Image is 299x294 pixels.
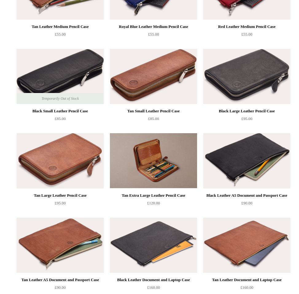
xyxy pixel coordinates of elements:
[17,107,104,133] a: Black Small Leather Pencil Case £85.00
[17,23,104,48] a: Tan Leather Medium Pencil Case £55.00
[147,285,160,290] span: £160.00
[110,23,197,48] a: Royal Blue Leather Medium Pencil Case £55.00
[205,107,289,115] div: Black Large Leather Pencil Case
[110,107,197,133] a: Tan Small Leather Pencil Case £85.00
[203,49,290,104] img: Black Large Leather Pencil Case
[110,218,197,273] img: Black Leather Document and Laptop Case
[148,32,159,37] span: £55.00
[241,201,252,205] span: £90.00
[148,116,159,121] span: £85.00
[111,276,196,284] div: Black Leather Document and Laptop Case
[17,133,104,188] a: Tan Large Leather Pencil Case Tan Large Leather Pencil Case
[203,133,290,188] a: Black Leather A5 Document and Passport Case Black Leather A5 Document and Passport Case
[111,192,196,199] div: Tan Extra Large Leather Pencil Case
[110,218,197,273] a: Black Leather Document and Laptop Case Black Leather Document and Laptop Case
[110,49,197,104] img: Tan Small Leather Pencil Case
[203,218,290,273] a: Tan Leather Document and Laptop Case Tan Leather Document and Laptop Case
[110,133,197,188] img: Tan Extra Large Leather Pencil Case
[35,93,85,104] span: Temporarily Out of Stock
[241,32,252,37] span: £55.00
[17,218,104,273] img: Tan Leather A5 Document and Passport Case
[18,107,102,115] div: Black Small Leather Pencil Case
[55,201,66,205] span: £95.00
[18,276,102,284] div: Tan Leather A5 Document and Passport Case
[55,285,66,290] span: £90.00
[17,49,104,104] a: Black Small Leather Pencil Case Black Small Leather Pencil Case Temporarily Out of Stock
[110,192,197,217] a: Tan Extra Large Leather Pencil Case £120.00
[17,133,104,188] img: Tan Large Leather Pencil Case
[205,276,289,284] div: Tan Leather Document and Laptop Case
[55,32,66,37] span: £55.00
[203,23,290,48] a: Red Leather Medium Pencil Case £55.00
[18,23,102,30] div: Tan Leather Medium Pencil Case
[17,218,104,273] a: Tan Leather A5 Document and Passport Case Tan Leather A5 Document and Passport Case
[55,116,66,121] span: £85.00
[240,285,253,290] span: £160.00
[241,116,252,121] span: £95.00
[205,192,289,199] div: Black Leather A5 Document and Passport Case
[111,107,196,115] div: Tan Small Leather Pencil Case
[203,133,290,188] img: Black Leather A5 Document and Passport Case
[111,23,196,30] div: Royal Blue Leather Medium Pencil Case
[17,192,104,217] a: Tan Large Leather Pencil Case £95.00
[205,23,289,30] div: Red Leather Medium Pencil Case
[203,192,290,217] a: Black Leather A5 Document and Passport Case £90.00
[203,107,290,133] a: Black Large Leather Pencil Case £95.00
[17,49,104,104] img: Black Small Leather Pencil Case
[110,133,197,188] a: Tan Extra Large Leather Pencil Case Tan Extra Large Leather Pencil Case
[147,201,160,205] span: £120.00
[110,49,197,104] a: Tan Small Leather Pencil Case Tan Small Leather Pencil Case
[18,192,102,199] div: Tan Large Leather Pencil Case
[203,218,290,273] img: Tan Leather Document and Laptop Case
[203,49,290,104] a: Black Large Leather Pencil Case Black Large Leather Pencil Case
